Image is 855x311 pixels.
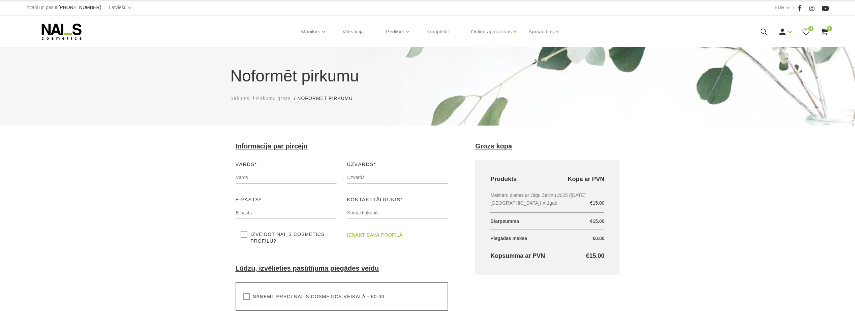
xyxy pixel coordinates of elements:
[347,206,448,219] input: Kontakttālrunis
[231,96,250,101] span: Sākums
[236,196,262,204] label: E-pasts*
[589,252,604,260] span: 15.00
[347,231,402,239] a: ienākt savā profilā
[808,26,814,31] span: 0
[241,231,332,244] label: Izveidot NAI_S cosmetics profilu?
[490,175,604,183] h4: Produkts
[256,95,291,102] a: Pirkumu grozs
[774,3,785,11] a: EUR
[347,160,376,168] label: Uzvārds*
[820,28,829,36] a: 1
[590,216,593,226] span: €
[490,252,604,260] h4: Kopsumma ar PVN
[586,252,589,260] span: €
[793,3,794,12] span: |
[236,265,449,272] h4: Lūdzu, izvēlieties pasūtījuma piegādes veidu
[590,199,605,207] span: €15.00
[490,213,604,230] p: Starpsumma
[243,293,385,300] label: Saņemt preci NAI_S cosmetics veikalā - €0.00
[231,95,250,102] a: Sākums
[236,142,449,150] h4: Informācija par pircēju
[528,18,554,45] a: Apmācības
[475,142,619,150] h4: Grozs kopā
[471,18,512,45] a: Online apmācības
[256,96,291,101] span: Pirkumu grozs
[490,192,604,207] li: Meistaru dienas ar Olgu Zeltiņu 2025 ([DATE] [GEOGRAPHIC_DATA]) X 1gab
[592,216,604,226] span: 15.00
[421,15,454,48] a: Komplekti
[386,18,404,45] a: Pedikīrs
[490,230,604,247] p: Piegādes maksa
[347,196,403,204] label: Kontakttālrunis*
[297,95,359,102] li: Noformēt pirkumu
[802,28,810,36] a: 0
[568,175,604,183] span: Kopā ar PVN
[595,233,604,243] span: 0.00
[236,206,337,219] input: E-pasts
[104,3,105,12] span: |
[236,160,257,168] label: Vārds*
[347,171,448,184] input: Uzvārds
[827,26,832,31] span: 1
[301,18,320,45] a: Manikīrs
[337,15,369,48] a: Vaksācija
[58,5,101,10] a: [PHONE_NUMBER]
[231,64,625,88] h1: Noformēt pirkumu
[236,171,337,184] input: Vārds
[26,3,101,12] div: Zvani un pasūti
[109,3,126,11] a: Latviešu
[592,233,595,243] span: €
